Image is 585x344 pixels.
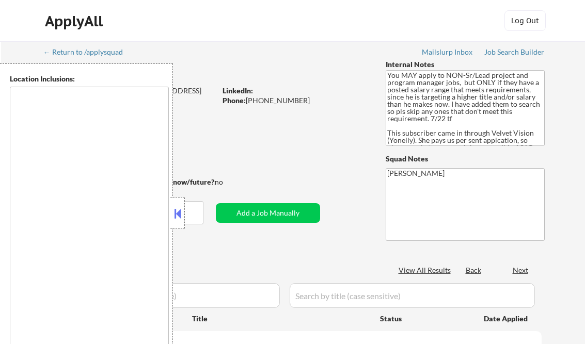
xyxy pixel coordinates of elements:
div: Status [380,309,469,327]
div: Location Inclusions: [10,74,169,84]
div: Next [513,265,529,275]
div: Job Search Builder [484,48,545,56]
strong: LinkedIn: [223,86,253,95]
div: Mailslurp Inbox [422,48,473,56]
div: Back [466,265,482,275]
a: ← Return to /applysquad [43,48,133,58]
div: ← Return to /applysquad [43,48,133,56]
button: Log Out [504,10,546,31]
div: Date Applied [484,314,529,324]
input: Search by title (case sensitive) [290,283,535,308]
div: Title [192,314,370,324]
a: Mailslurp Inbox [422,48,473,58]
strong: Phone: [223,96,246,105]
div: ApplyAll [45,12,106,30]
div: Squad Notes [386,154,545,164]
button: Add a Job Manually [216,203,320,223]
div: [PHONE_NUMBER] [223,95,369,106]
div: View All Results [399,265,454,275]
div: no [215,177,244,187]
div: Internal Notes [386,59,545,70]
